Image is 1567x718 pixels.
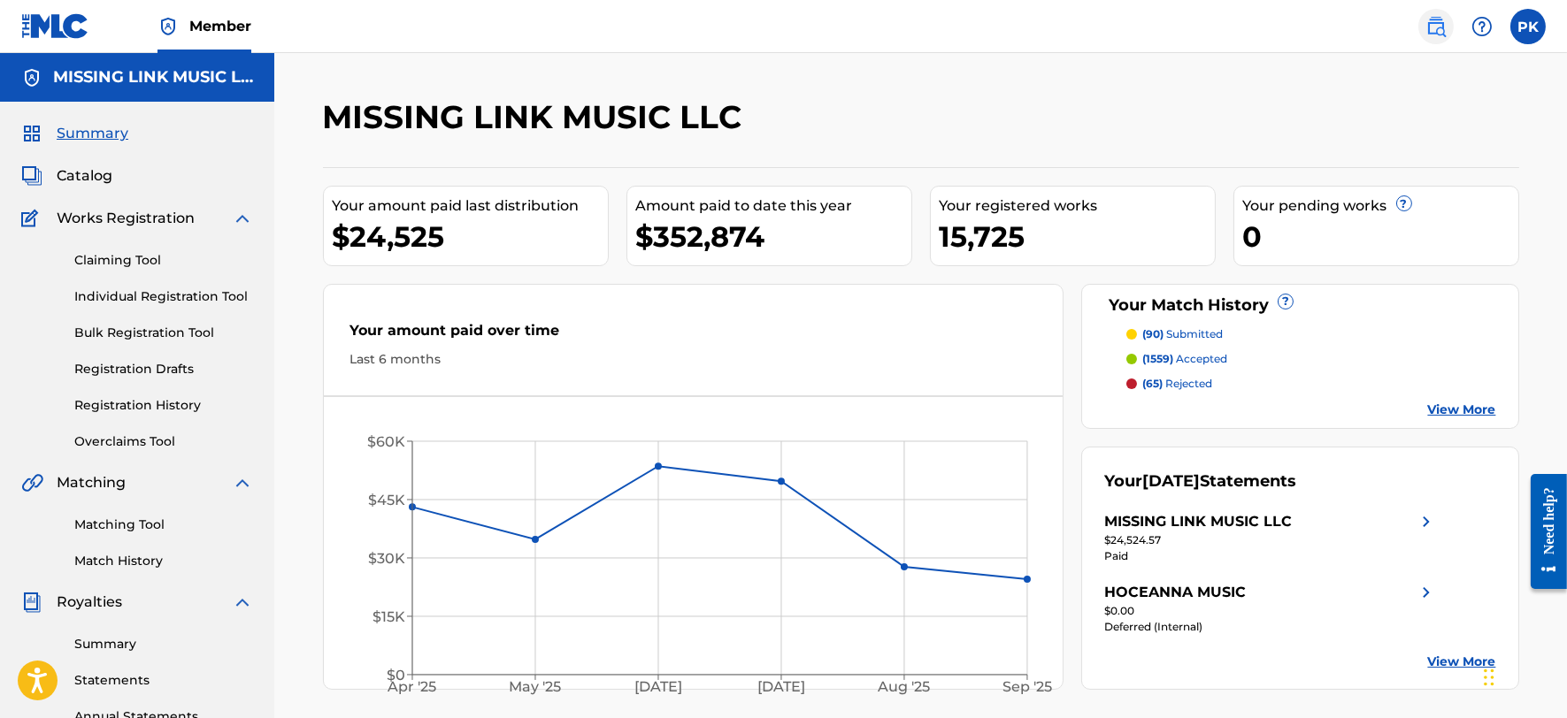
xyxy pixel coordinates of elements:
[232,592,253,613] img: expand
[333,217,608,256] div: $24,525
[333,195,608,217] div: Your amount paid last distribution
[940,195,1215,217] div: Your registered works
[1104,511,1292,532] div: MISSING LINK MUSIC LLC
[21,165,42,187] img: Catalog
[368,492,405,508] tspan: $45K
[232,208,253,229] img: expand
[1142,471,1200,491] span: [DATE]
[1142,327,1164,340] span: (90)
[1464,9,1500,44] div: Help
[53,67,253,88] h5: MISSING LINK MUSIC LLC
[21,165,112,187] a: CatalogCatalog
[1279,294,1293,309] span: ?
[232,472,253,493] img: expand
[636,195,911,217] div: Amount paid to date this year
[1104,511,1437,564] a: MISSING LINK MUSIC LLCright chevron icon$24,524.57Paid
[940,217,1215,256] div: 15,725
[57,592,122,613] span: Royalties
[1510,9,1546,44] div: User Menu
[1428,653,1496,671] a: View More
[323,97,751,137] h2: MISSING LINK MUSIC LLC
[509,678,561,695] tspan: May '25
[1416,511,1437,532] img: right chevron icon
[74,635,253,653] a: Summary
[1142,377,1163,390] span: (65)
[1479,633,1567,718] iframe: Chat Widget
[1142,352,1173,365] span: (1559)
[634,678,682,695] tspan: [DATE]
[1425,16,1447,37] img: search
[1243,195,1518,217] div: Your pending works
[387,678,436,695] tspan: Apr '25
[1471,16,1493,37] img: help
[74,552,253,570] a: Match History
[1104,582,1437,635] a: HOCEANNA MUSICright chevron icon$0.00Deferred (Internal)
[1104,582,1246,603] div: HOCEANNA MUSIC
[57,165,112,187] span: Catalog
[1104,470,1296,493] div: Your Statements
[636,217,911,256] div: $352,874
[368,550,405,567] tspan: $30K
[21,208,44,229] img: Works Registration
[1397,196,1411,210] span: ?
[367,433,405,450] tspan: $60K
[1142,326,1223,342] p: submitted
[1142,376,1212,392] p: rejected
[1104,532,1437,548] div: $24,524.57
[1517,460,1567,602] iframe: Resource Center
[21,472,43,493] img: Matching
[1243,217,1518,256] div: 0
[1428,401,1496,419] a: View More
[1126,376,1496,392] a: (65) rejected
[21,67,42,88] img: Accounts
[350,320,1037,350] div: Your amount paid over time
[1484,651,1494,704] div: Drag
[21,13,89,39] img: MLC Logo
[74,360,253,378] a: Registration Drafts
[74,287,253,306] a: Individual Registration Tool
[21,592,42,613] img: Royalties
[74,432,253,451] a: Overclaims Tool
[877,678,930,695] tspan: Aug '25
[57,472,126,493] span: Matching
[1416,582,1437,603] img: right chevron icon
[74,324,253,342] a: Bulk Registration Tool
[1104,294,1496,317] div: Your Match History
[1126,351,1496,367] a: (1559) accepted
[21,123,128,144] a: SummarySummary
[74,251,253,270] a: Claiming Tool
[757,678,805,695] tspan: [DATE]
[1104,603,1437,619] div: $0.00
[387,667,405,684] tspan: $0
[74,516,253,534] a: Matching Tool
[74,396,253,415] a: Registration History
[1126,326,1496,342] a: (90) submitted
[1142,351,1227,367] p: accepted
[1104,619,1437,635] div: Deferred (Internal)
[21,123,42,144] img: Summary
[189,16,251,36] span: Member
[373,608,405,625] tspan: $15K
[157,16,179,37] img: Top Rightsholder
[350,350,1037,369] div: Last 6 months
[74,671,253,690] a: Statements
[1104,548,1437,564] div: Paid
[1418,9,1454,44] a: Public Search
[1002,678,1052,695] tspan: Sep '25
[57,208,195,229] span: Works Registration
[57,123,128,144] span: Summary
